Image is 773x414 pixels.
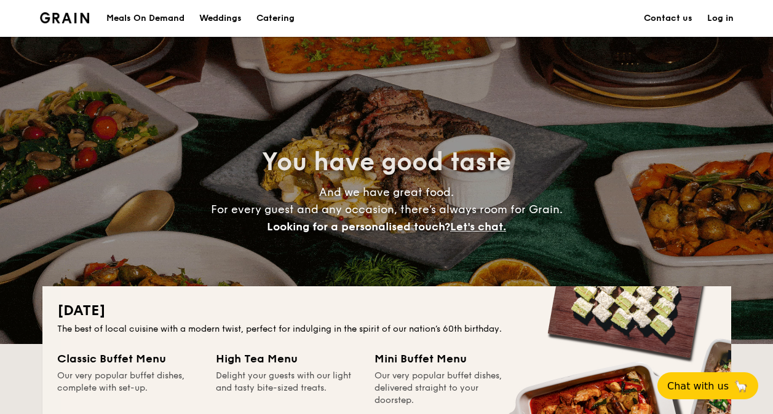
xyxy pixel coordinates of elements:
[57,370,201,407] div: Our very popular buffet dishes, complete with set-up.
[57,323,716,335] div: The best of local cuisine with a modern twist, perfect for indulging in the spirit of our nation’...
[262,147,511,177] span: You have good taste
[267,220,450,233] span: Looking for a personalised touch?
[375,350,518,367] div: Mini Buffet Menu
[216,370,360,407] div: Delight your guests with our light and tasty bite-sized treats.
[40,12,90,23] img: Grain
[40,12,90,23] a: Logotype
[450,220,506,233] span: Let's chat.
[211,186,563,233] span: And we have great food. For every guest and any occasion, there’s always room for Grain.
[57,301,716,321] h2: [DATE]
[57,350,201,367] div: Classic Buffet Menu
[734,379,748,393] span: 🦙
[657,372,758,399] button: Chat with us🦙
[667,380,729,392] span: Chat with us
[375,370,518,407] div: Our very popular buffet dishes, delivered straight to your doorstep.
[216,350,360,367] div: High Tea Menu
